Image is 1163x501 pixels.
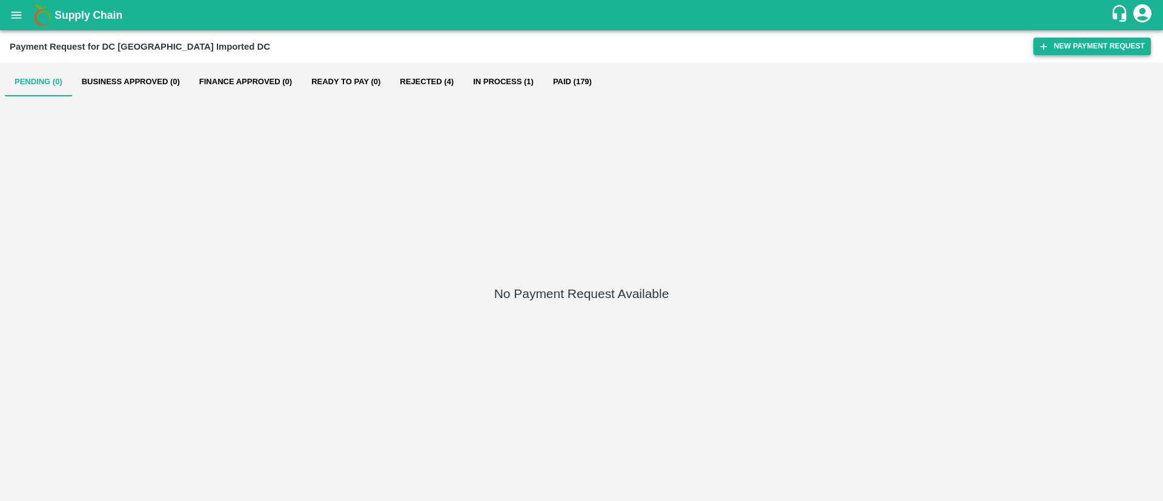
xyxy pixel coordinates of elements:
[55,7,1110,24] a: Supply Chain
[302,67,390,96] button: Ready To Pay (0)
[1033,38,1151,55] button: New Payment Request
[10,42,270,51] b: Payment Request for DC [GEOGRAPHIC_DATA] Imported DC
[1110,4,1132,26] div: customer-support
[494,285,669,302] h5: No Payment Request Available
[2,1,30,29] button: open drawer
[5,67,72,96] button: Pending (0)
[543,67,601,96] button: Paid (179)
[1132,2,1153,28] div: account of current user
[390,67,463,96] button: Rejected (4)
[190,67,302,96] button: Finance Approved (0)
[55,9,122,21] b: Supply Chain
[463,67,543,96] button: In Process (1)
[72,67,190,96] button: Business Approved (0)
[30,3,55,27] img: logo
